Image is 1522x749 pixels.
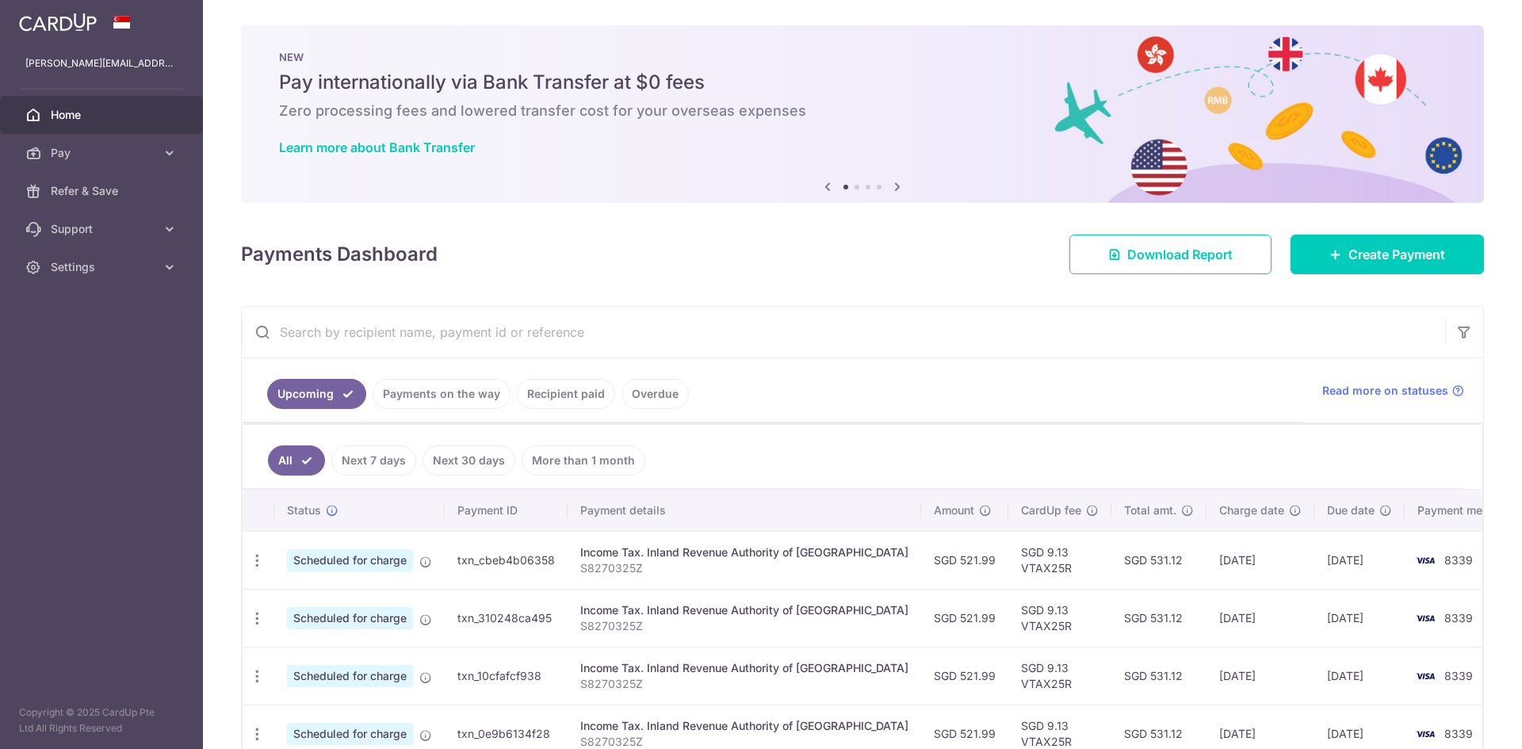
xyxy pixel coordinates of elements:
[1127,245,1233,264] span: Download Report
[1124,503,1176,518] span: Total amt.
[568,490,921,531] th: Payment details
[621,379,689,409] a: Overdue
[279,139,475,155] a: Learn more about Bank Transfer
[241,240,438,269] h4: Payments Dashboard
[517,379,615,409] a: Recipient paid
[1409,551,1441,570] img: Bank Card
[25,55,178,71] p: [PERSON_NAME][EMAIL_ADDRESS][DOMAIN_NAME]
[1069,235,1272,274] a: Download Report
[279,51,1446,63] p: NEW
[287,723,413,745] span: Scheduled for charge
[279,101,1446,120] h6: Zero processing fees and lowered transfer cost for your overseas expenses
[1444,611,1473,625] span: 8339
[241,25,1484,203] img: Bank transfer banner
[51,221,155,237] span: Support
[1111,647,1207,705] td: SGD 531.12
[51,145,155,161] span: Pay
[242,307,1445,357] input: Search by recipient name, payment id or reference
[1021,503,1081,518] span: CardUp fee
[580,676,908,692] p: S8270325Z
[1322,383,1464,399] a: Read more on statuses
[1008,647,1111,705] td: SGD 9.13 VTAX25R
[287,503,321,518] span: Status
[1111,531,1207,589] td: SGD 531.12
[921,589,1008,647] td: SGD 521.99
[580,718,908,734] div: Income Tax. Inland Revenue Authority of [GEOGRAPHIC_DATA]
[1444,727,1473,740] span: 8339
[279,70,1446,95] h5: Pay internationally via Bank Transfer at $0 fees
[1314,647,1405,705] td: [DATE]
[1327,503,1375,518] span: Due date
[268,445,325,476] a: All
[1409,724,1441,743] img: Bank Card
[580,618,908,634] p: S8270325Z
[373,379,511,409] a: Payments on the way
[580,660,908,676] div: Income Tax. Inland Revenue Authority of [GEOGRAPHIC_DATA]
[1207,589,1314,647] td: [DATE]
[921,647,1008,705] td: SGD 521.99
[1314,589,1405,647] td: [DATE]
[1444,553,1473,567] span: 8339
[445,490,568,531] th: Payment ID
[1444,669,1473,682] span: 8339
[1008,589,1111,647] td: SGD 9.13 VTAX25R
[445,531,568,589] td: txn_cbeb4b06358
[287,607,413,629] span: Scheduled for charge
[445,589,568,647] td: txn_310248ca495
[1409,667,1441,686] img: Bank Card
[1219,503,1284,518] span: Charge date
[921,531,1008,589] td: SGD 521.99
[51,183,155,199] span: Refer & Save
[1409,609,1441,628] img: Bank Card
[51,259,155,275] span: Settings
[287,549,413,571] span: Scheduled for charge
[1322,383,1448,399] span: Read more on statuses
[1314,531,1405,589] td: [DATE]
[51,107,155,123] span: Home
[445,647,568,705] td: txn_10cfafcf938
[1207,531,1314,589] td: [DATE]
[1111,589,1207,647] td: SGD 531.12
[580,560,908,576] p: S8270325Z
[331,445,416,476] a: Next 7 days
[522,445,645,476] a: More than 1 month
[1207,647,1314,705] td: [DATE]
[580,602,908,618] div: Income Tax. Inland Revenue Authority of [GEOGRAPHIC_DATA]
[287,665,413,687] span: Scheduled for charge
[934,503,974,518] span: Amount
[580,545,908,560] div: Income Tax. Inland Revenue Authority of [GEOGRAPHIC_DATA]
[19,13,97,32] img: CardUp
[1008,531,1111,589] td: SGD 9.13 VTAX25R
[423,445,515,476] a: Next 30 days
[267,379,366,409] a: Upcoming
